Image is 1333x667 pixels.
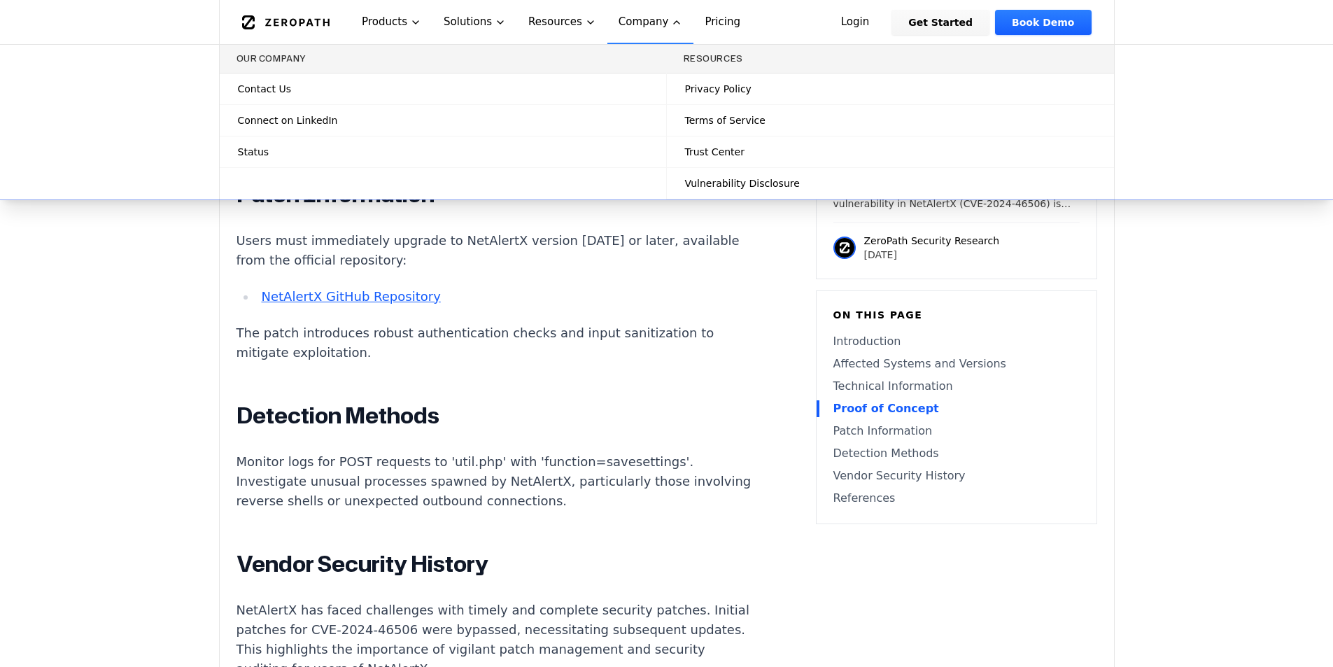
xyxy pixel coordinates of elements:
span: Terms of Service [685,113,766,127]
h2: Vendor Security History [237,550,757,578]
p: Users must immediately upgrade to NetAlertX version [DATE] or later, available from the official ... [237,231,757,270]
h3: Resources [684,53,1097,64]
a: Vendor Security History [833,468,1080,484]
h2: Detection Methods [237,402,757,430]
img: ZeroPath Security Research [833,237,856,259]
a: Privacy Policy [667,73,1114,104]
h6: On this page [833,308,1080,322]
a: Technical Information [833,378,1080,395]
a: Contact Us [220,73,666,104]
a: Book Demo [995,10,1091,35]
p: The patch introduces robust authentication checks and input sanitization to mitigate exploitation. [237,323,757,363]
a: Detection Methods [833,445,1080,462]
h2: Patch Information [237,181,757,209]
span: Trust Center [685,145,745,159]
a: Terms of Service [667,105,1114,136]
p: ZeroPath Security Research [864,234,1000,248]
p: Monitor logs for POST requests to 'util.php' with 'function=savesettings'. Investigate unusual pr... [237,452,757,511]
span: Vulnerability Disclosure [685,176,800,190]
span: Privacy Policy [685,82,752,96]
a: Patch Information [833,423,1080,440]
a: Proof of Concept [833,400,1080,417]
a: Login [824,10,887,35]
h3: Our Company [237,53,649,64]
a: Trust Center [667,136,1114,167]
p: [DATE] [864,248,1000,262]
a: Vulnerability Disclosure [667,168,1114,199]
a: References [833,490,1080,507]
span: Contact Us [238,82,291,96]
span: Connect on LinkedIn [238,113,338,127]
a: Status [220,136,666,167]
a: NetAlertX GitHub Repository [261,289,440,304]
a: Connect on LinkedIn [220,105,666,136]
a: Affected Systems and Versions [833,356,1080,372]
a: Get Started [891,10,989,35]
span: Status [238,145,269,159]
a: Introduction [833,333,1080,350]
